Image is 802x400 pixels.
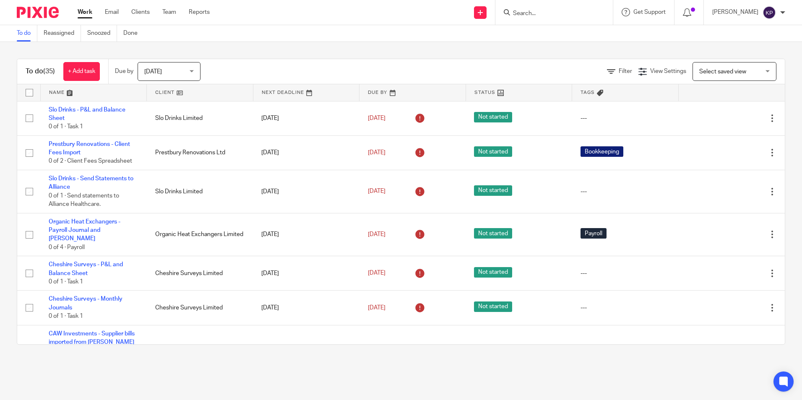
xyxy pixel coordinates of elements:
span: Not started [474,185,512,196]
a: CAW Investments - Supplier bills imported from [PERSON_NAME] [49,331,135,345]
span: [DATE] [368,150,385,156]
a: Cheshire Surveys - Monthly Journals [49,296,122,310]
a: Snoozed [87,25,117,42]
span: 0 of 1 · Task 1 [49,124,83,130]
a: Cheshire Surveys - P&L and Balance Sheet [49,262,123,276]
input: Search [512,10,588,18]
img: svg%3E [763,6,776,19]
span: [DATE] [368,270,385,276]
span: [DATE] [368,231,385,237]
td: [DATE] [253,291,359,325]
span: 0 of 1 · Task 1 [49,279,83,285]
a: Prestbury Renovations - Client Fees Import [49,141,130,156]
img: Pixie [17,7,59,18]
td: Cheshire Surveys Limited [147,256,253,291]
a: + Add task [63,62,100,81]
span: 0 of 1 · Task 1 [49,313,83,319]
a: Slo Drinks - Send Statements to Alliance [49,176,133,190]
span: Filter [619,68,632,74]
p: [PERSON_NAME] [712,8,758,16]
span: Not started [474,146,512,157]
a: Team [162,8,176,16]
span: [DATE] [144,69,162,75]
span: Payroll [581,228,607,239]
span: Get Support [633,9,666,15]
span: [DATE] [368,189,385,195]
a: Email [105,8,119,16]
a: Clients [131,8,150,16]
span: [DATE] [368,115,385,121]
div: --- [581,269,670,278]
p: Due by [115,67,133,75]
span: Not started [474,228,512,239]
span: (35) [43,68,55,75]
div: --- [581,114,670,122]
a: Slo Drinks - P&L and Balance Sheet [49,107,125,121]
div: --- [581,187,670,196]
a: Done [123,25,144,42]
td: [DATE] [253,170,359,213]
span: Bookkeeping [581,146,623,157]
td: Slo Drinks Limited [147,101,253,135]
a: Reports [189,8,210,16]
td: [DATE] [253,256,359,291]
td: [DATE] [253,101,359,135]
span: Not started [474,267,512,278]
span: Not started [474,301,512,312]
span: [DATE] [368,305,385,311]
span: View Settings [650,68,686,74]
span: 0 of 2 · Client Fees Spreadsheet [49,158,132,164]
td: Caw Investments Ltd [147,325,253,377]
span: 0 of 1 · Send statements to Alliance Healthcare. [49,193,119,208]
td: [DATE] [253,213,359,256]
td: Organic Heat Exchangers Limited [147,213,253,256]
h1: To do [26,67,55,76]
td: Cheshire Surveys Limited [147,291,253,325]
span: 0 of 4 · Payroll [49,244,85,250]
span: Tags [581,90,595,95]
a: To do [17,25,37,42]
td: [DATE] [253,135,359,170]
td: [DATE] [253,325,359,377]
div: --- [581,304,670,312]
span: Not started [474,112,512,122]
td: Prestbury Renovations Ltd [147,135,253,170]
td: Slo Drinks Limited [147,170,253,213]
span: Select saved view [699,69,746,75]
a: Organic Heat Exchangers - Payroll Journal and [PERSON_NAME] [49,219,120,242]
a: Work [78,8,92,16]
a: Reassigned [44,25,81,42]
